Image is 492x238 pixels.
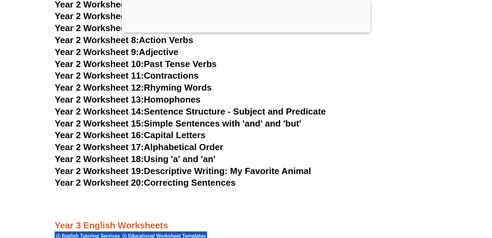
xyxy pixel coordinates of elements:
[55,166,144,176] span: Year 2 Worksheet 19:
[55,11,254,21] a: Year 2 Worksheet 6:Forming Compound Words
[55,23,180,33] a: Year 2 Worksheet 7:Pronouns
[55,118,301,129] a: Year 2 Worksheet 15:Simple Sentences with 'and' and 'but'
[458,175,492,238] iframe: Chat Widget
[55,35,193,45] a: Year 2 Worksheet 8:Action Verbs
[55,23,139,33] span: Year 2 Worksheet 7:
[55,94,144,105] span: Year 2 Worksheet 13:
[55,106,144,117] span: Year 2 Worksheet 14:
[55,59,144,69] span: Year 2 Worksheet 10:
[55,142,223,152] a: Year 2 Worksheet 17:Alphabetical Order
[55,154,144,164] span: Year 2 Worksheet 18:
[55,118,144,129] span: Year 2 Worksheet 15:
[55,177,144,188] span: Year 2 Worksheet 20:
[55,177,236,188] a: Year 2 Worksheet 20:Correcting Sentences
[55,11,139,21] span: Year 2 Worksheet 6:
[55,70,144,81] span: Year 2 Worksheet 11:
[55,154,215,164] a: Year 2 Worksheet 18:Using 'a' and 'an'
[55,35,139,45] span: Year 2 Worksheet 8:
[55,166,311,176] a: Year 2 Worksheet 19:Descriptive Writing: My Favorite Animal
[55,82,144,93] span: Year 2 Worksheet 12:
[55,59,217,69] a: Year 2 Worksheet 10:Past Tense Verbs
[55,130,144,140] span: Year 2 Worksheet 16:
[55,130,205,140] a: Year 2 Worksheet 16:Capital Letters
[55,70,199,81] a: Year 2 Worksheet 11:Contractions
[55,82,212,93] a: Year 2 Worksheet 12:Rhyming Words
[55,94,201,105] a: Year 2 Worksheet 13:Homophones
[55,47,178,57] a: Year 2 Worksheet 9:Adjective
[55,142,144,152] span: Year 2 Worksheet 17:
[55,47,139,57] span: Year 2 Worksheet 9:
[55,106,326,117] a: Year 2 Worksheet 14:Sentence Structure - Subject and Predicate
[55,220,437,232] h3: Year 3 English Worksheets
